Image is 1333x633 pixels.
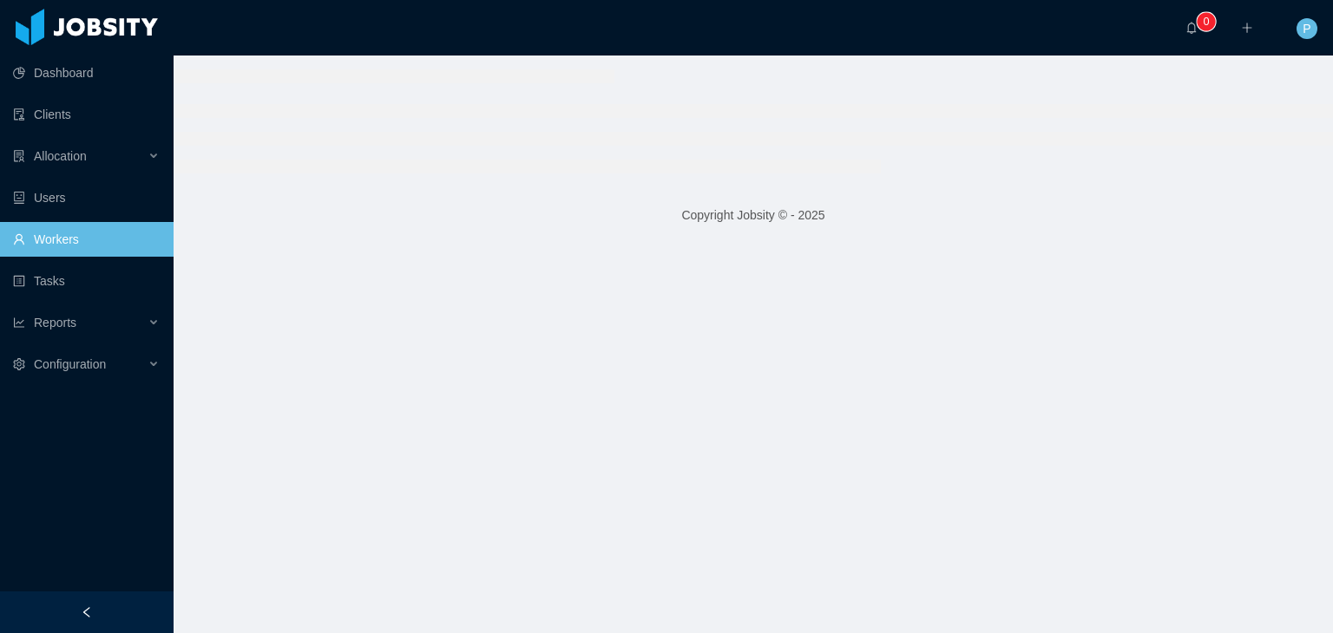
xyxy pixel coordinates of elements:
[13,264,160,298] a: icon: profileTasks
[34,149,87,163] span: Allocation
[1198,13,1215,30] sup: 0
[13,316,25,329] i: icon: line-chart
[1185,22,1198,34] i: icon: bell
[34,316,76,330] span: Reports
[13,222,160,257] a: icon: userWorkers
[13,97,160,132] a: icon: auditClients
[174,186,1333,245] footer: Copyright Jobsity © - 2025
[13,180,160,215] a: icon: robotUsers
[13,55,160,90] a: icon: pie-chartDashboard
[1241,22,1253,34] i: icon: plus
[13,150,25,162] i: icon: solution
[13,358,25,370] i: icon: setting
[34,357,106,371] span: Configuration
[1303,18,1310,39] span: P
